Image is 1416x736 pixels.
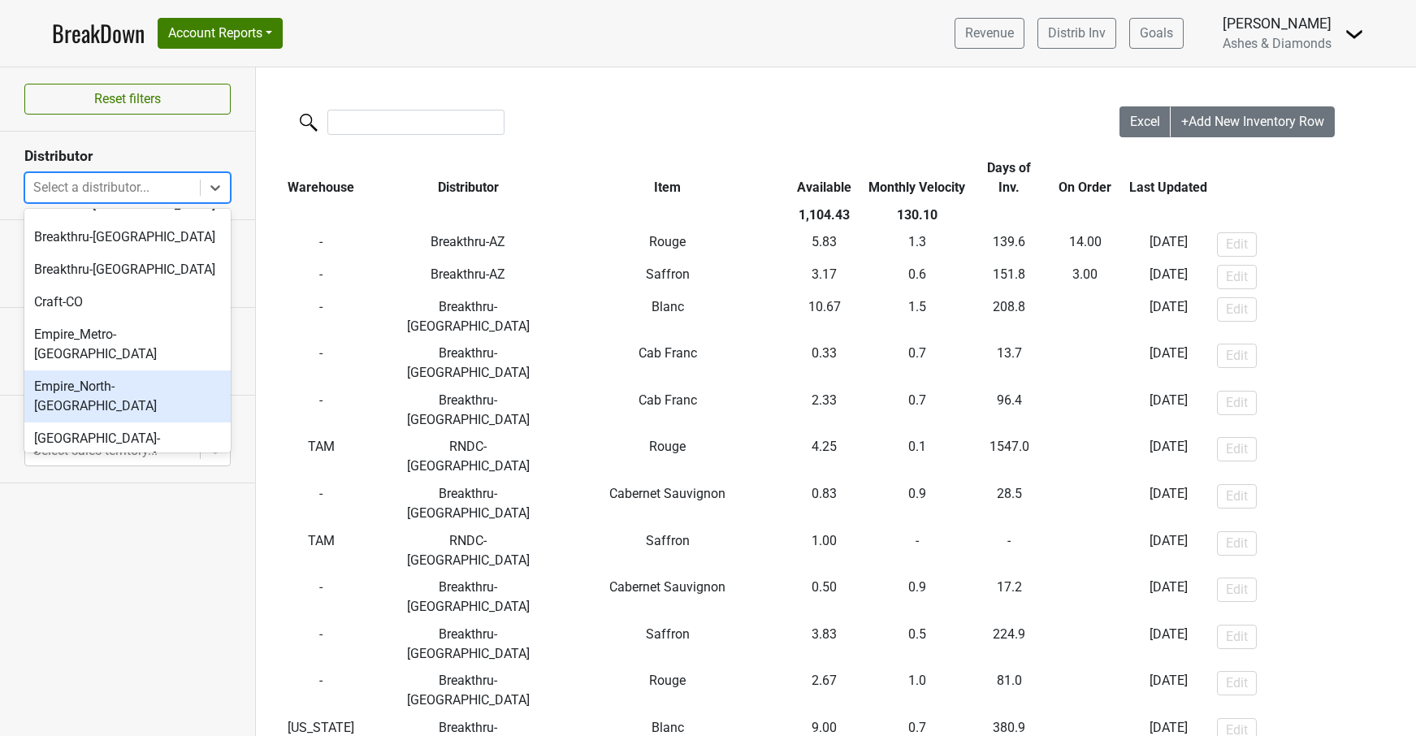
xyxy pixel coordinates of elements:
[972,434,1047,481] td: 1547.0
[955,18,1024,49] a: Revenue
[387,229,549,262] td: Breakthru-AZ
[786,434,863,481] td: 4.25
[387,434,549,481] td: RNDC-[GEOGRAPHIC_DATA]
[1046,229,1124,262] td: -
[786,574,863,621] td: 0.50
[1217,232,1257,257] button: Edit
[1046,574,1124,621] td: -
[1046,434,1124,481] td: -
[1037,18,1116,49] a: Distrib Inv
[256,340,387,387] td: -
[863,201,972,229] th: 130.10
[256,434,387,481] td: TAM
[863,293,972,340] td: 1.5
[256,229,387,262] td: -
[786,527,863,574] td: 1.00
[24,286,231,318] div: Craft-CO
[1046,621,1124,668] td: -
[786,340,863,387] td: 0.33
[1046,668,1124,715] td: -
[387,574,549,621] td: Breakthru-[GEOGRAPHIC_DATA]
[609,579,725,595] span: Cabernet Sauvignon
[24,84,231,115] button: Reset filters
[786,480,863,527] td: 0.83
[256,480,387,527] td: -
[609,486,725,501] span: Cabernet Sauvignon
[1124,154,1213,201] th: Last Updated: activate to sort column ascending
[1223,36,1332,51] span: Ashes & Diamonds
[24,422,231,474] div: [GEOGRAPHIC_DATA]-[GEOGRAPHIC_DATA]
[972,621,1047,668] td: 224.9
[1046,293,1124,340] td: -
[1124,527,1213,574] td: [DATE]
[24,253,231,286] div: Breakthru-[GEOGRAPHIC_DATA]
[1124,229,1213,262] td: [DATE]
[652,720,684,735] span: Blanc
[24,148,231,165] h3: Distributor
[1217,265,1257,289] button: Edit
[863,621,972,668] td: 0.5
[786,154,863,201] th: Available: activate to sort column ascending
[646,533,690,548] span: Saffron
[387,387,549,434] td: Breakthru-[GEOGRAPHIC_DATA]
[1046,261,1124,293] td: -
[1171,106,1335,137] button: +Add New Inventory Row
[1124,668,1213,715] td: [DATE]
[863,574,972,621] td: 0.9
[786,293,863,340] td: 10.67
[786,229,863,262] td: 5.83
[972,668,1047,715] td: 81.0
[786,621,863,668] td: 3.83
[1217,625,1257,649] button: Edit
[863,340,972,387] td: 0.7
[1046,480,1124,527] td: -
[649,673,686,688] span: Rouge
[972,527,1047,574] td: -
[646,626,690,642] span: Saffron
[1217,437,1257,461] button: Edit
[256,574,387,621] td: -
[1181,114,1324,129] span: +Add New Inventory Row
[863,387,972,434] td: 0.7
[1124,387,1213,434] td: [DATE]
[1124,574,1213,621] td: [DATE]
[52,16,145,50] a: BreakDown
[649,234,686,249] span: Rouge
[1046,527,1124,574] td: -
[639,392,697,408] span: Cab Franc
[786,387,863,434] td: 2.33
[1217,484,1257,509] button: Edit
[1119,106,1171,137] button: Excel
[972,154,1047,201] th: Days of Inv.: activate to sort column ascending
[256,527,387,574] td: TAM
[1217,391,1257,415] button: Edit
[972,480,1047,527] td: 28.5
[972,340,1047,387] td: 13.7
[972,261,1047,293] td: 151.8
[863,229,972,262] td: 1.3
[256,261,387,293] td: -
[387,293,549,340] td: Breakthru-[GEOGRAPHIC_DATA]
[646,266,690,282] span: Saffron
[24,221,231,253] div: Breakthru-[GEOGRAPHIC_DATA]
[972,574,1047,621] td: 17.2
[24,318,231,370] div: Empire_Metro-[GEOGRAPHIC_DATA]
[1217,344,1257,368] button: Edit
[786,261,863,293] td: 3.17
[256,387,387,434] td: -
[863,668,972,715] td: 1.0
[1130,114,1160,129] span: Excel
[1124,621,1213,668] td: [DATE]
[387,340,549,387] td: Breakthru-[GEOGRAPHIC_DATA]
[158,18,283,49] button: Account Reports
[1124,340,1213,387] td: [DATE]
[1129,18,1184,49] a: Goals
[972,293,1047,340] td: 208.8
[639,345,697,361] span: Cab Franc
[863,480,972,527] td: 0.9
[1124,261,1213,293] td: [DATE]
[652,299,684,314] span: Blanc
[1217,531,1257,556] button: Edit
[972,387,1047,434] td: 96.4
[863,154,972,201] th: Monthly Velocity: activate to sort column ascending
